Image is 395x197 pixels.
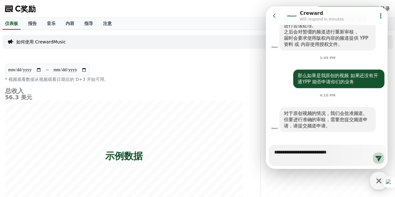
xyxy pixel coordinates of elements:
a: 如何使用 CrewardMusic [16,39,66,45]
font: 注意 [103,21,112,26]
font: 56.3 美元 [5,94,32,101]
a: 注意 [98,18,117,30]
a: 仪表板 [2,18,21,30]
font: 示例数据 [105,150,143,161]
font: 内容 [66,21,74,26]
font: 登录 [380,6,390,12]
font: * 视频观看数据从视频观看日期后的 D+3 开始可用。 [5,77,109,82]
iframe: Channel chat [266,6,388,169]
a: 内容 [61,18,79,30]
font: 音乐 [47,21,56,26]
a: 登录 [380,5,390,12]
a: 指导 [79,18,98,30]
font: 仪表板 [5,21,18,26]
a: C奖励 [5,4,36,14]
font: 报告 [28,21,37,26]
font: 总收入 [5,87,24,95]
font: 如何使用 CrewardMusic [16,39,66,44]
font: C奖励 [15,4,36,13]
a: 报告 [23,18,42,30]
a: 音乐 [42,18,61,30]
font: 指导 [84,21,93,26]
font: ~ [45,67,49,73]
